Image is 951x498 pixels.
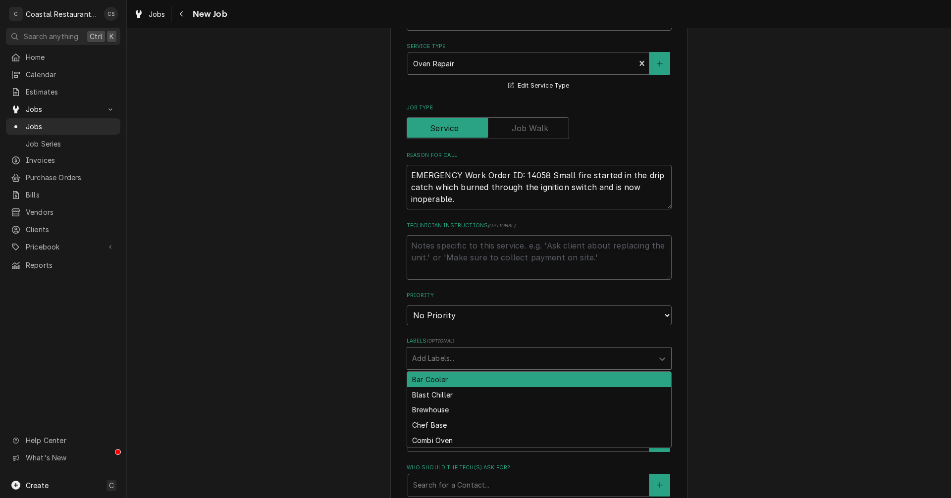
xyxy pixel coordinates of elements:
span: Jobs [149,9,165,19]
span: Help Center [26,435,114,446]
span: Estimates [26,87,115,97]
span: Vendors [26,207,115,217]
button: Search anythingCtrlK [6,28,120,45]
div: Bar Cooler [407,372,671,387]
span: Home [26,52,115,62]
label: Who should the tech(s) ask for? [407,464,672,472]
a: Clients [6,221,120,238]
svg: Create New Contact [657,482,663,489]
span: Jobs [26,121,115,132]
div: Labels [407,337,672,369]
span: ( optional ) [426,338,454,344]
a: Home [6,49,120,65]
label: Job Type [407,104,672,112]
label: Priority [407,292,672,299]
a: Calendar [6,66,120,83]
a: Go to Help Center [6,432,120,448]
a: Go to Jobs [6,101,120,117]
span: Create [26,481,49,490]
a: Go to What's New [6,449,120,466]
div: Chef Base [407,417,671,433]
span: Calendar [26,69,115,80]
label: Labels [407,337,672,345]
button: Create New Contact [649,474,670,497]
span: C [109,480,114,491]
div: C [9,7,23,21]
a: Job Series [6,136,120,152]
button: Create New Service [649,52,670,75]
div: Blast Chiller [407,387,671,402]
label: Reason For Call [407,151,672,159]
span: Reports [26,260,115,270]
a: Purchase Orders [6,169,120,186]
textarea: EMERGENCY Work Order ID: 14058 Small fire started in the drip catch which burned through the igni... [407,165,672,209]
div: Job Type [407,104,672,139]
span: Purchase Orders [26,172,115,183]
a: Jobs [130,6,169,22]
div: Priority [407,292,672,325]
div: Who should the tech(s) ask for? [407,464,672,496]
span: ( optional ) [488,223,516,228]
span: Bills [26,190,115,200]
a: Vendors [6,204,120,220]
button: Edit Service Type [507,80,571,92]
div: Technician Instructions [407,222,672,280]
span: K [109,31,114,42]
a: Reports [6,257,120,273]
a: Estimates [6,84,120,100]
div: Chris Sockriter's Avatar [104,7,118,21]
span: Jobs [26,104,101,114]
a: Go to Pricebook [6,239,120,255]
span: What's New [26,452,114,463]
span: New Job [190,7,227,21]
span: Search anything [24,31,78,42]
span: Pricebook [26,242,101,252]
div: Brewhouse [407,402,671,418]
a: Jobs [6,118,120,135]
a: Invoices [6,152,120,168]
span: Ctrl [90,31,103,42]
label: Service Type [407,43,672,50]
span: Clients [26,224,115,235]
div: Combi Oven [407,433,671,448]
div: Reason For Call [407,151,672,209]
svg: Create New Service [657,60,663,67]
div: CS [104,7,118,21]
label: Technician Instructions [407,222,672,230]
div: Coastal Restaurant Repair [26,9,99,19]
div: Service Type [407,43,672,92]
a: Bills [6,187,120,203]
span: Job Series [26,139,115,149]
button: Navigate back [174,6,190,22]
span: Invoices [26,155,115,165]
